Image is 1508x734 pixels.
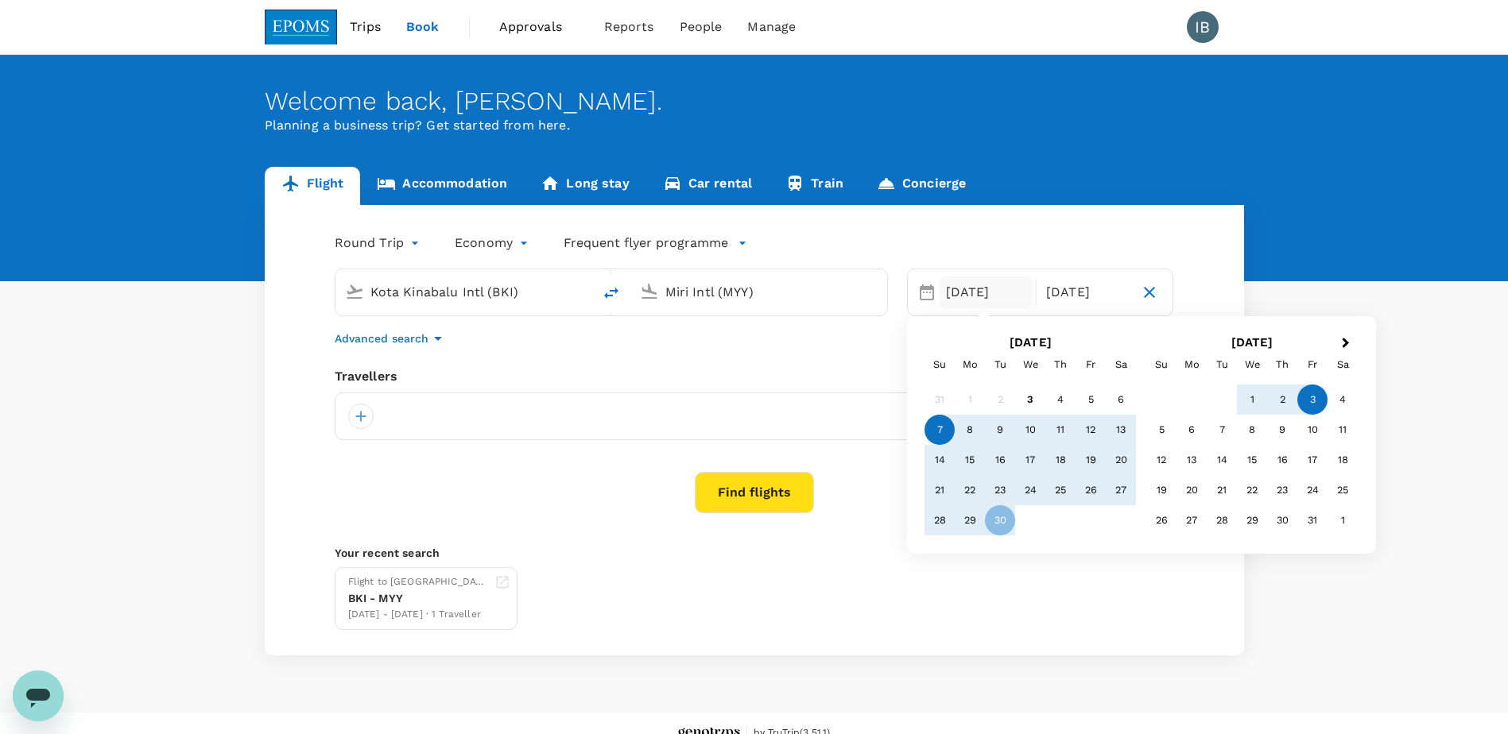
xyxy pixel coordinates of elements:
span: People [680,17,723,37]
h2: [DATE] [920,335,1142,350]
div: Choose Wednesday, October 22nd, 2025 [1237,475,1267,505]
button: Open [581,290,584,293]
div: Choose Monday, September 15th, 2025 [955,445,985,475]
div: Choose Wednesday, October 8th, 2025 [1237,415,1267,445]
p: Advanced search [335,330,428,346]
div: Wednesday [1237,350,1267,380]
div: Wednesday [1015,350,1045,380]
button: Frequent flyer programme [564,234,747,253]
div: Economy [455,230,532,256]
span: Reports [604,17,654,37]
div: Choose Tuesday, October 14th, 2025 [1207,445,1237,475]
div: Choose Saturday, October 11th, 2025 [1328,415,1358,445]
div: Choose Friday, September 5th, 2025 [1076,384,1106,415]
a: Car rental [646,167,770,205]
div: BKI - MYY [348,590,488,607]
div: Choose Monday, October 27th, 2025 [1177,505,1207,535]
div: Choose Thursday, October 2nd, 2025 [1267,384,1297,415]
button: Open [876,290,879,293]
button: Next Month [1335,331,1360,357]
div: Choose Friday, September 12th, 2025 [1076,415,1106,445]
div: Sunday [1146,350,1177,380]
div: Choose Friday, October 3rd, 2025 [1297,384,1328,415]
button: Find flights [695,472,814,513]
input: Depart from [370,280,559,304]
div: Monday [955,350,985,380]
div: Friday [1297,350,1328,380]
div: Choose Wednesday, September 10th, 2025 [1015,415,1045,445]
h2: [DATE] [1142,335,1363,350]
div: Not available Sunday, August 31st, 2025 [925,384,955,415]
div: Choose Saturday, October 25th, 2025 [1328,475,1358,505]
div: Choose Tuesday, September 9th, 2025 [985,415,1015,445]
div: Choose Friday, October 24th, 2025 [1297,475,1328,505]
div: Saturday [1106,350,1136,380]
a: Concierge [860,167,983,205]
div: Choose Saturday, October 4th, 2025 [1328,384,1358,415]
p: Planning a business trip? Get started from here. [265,116,1244,135]
div: Month September, 2025 [925,384,1136,535]
div: Welcome back , [PERSON_NAME] . [265,87,1244,116]
div: Choose Thursday, October 23rd, 2025 [1267,475,1297,505]
div: Choose Sunday, October 12th, 2025 [1146,445,1177,475]
div: Choose Wednesday, October 29th, 2025 [1237,505,1267,535]
div: Choose Monday, October 20th, 2025 [1177,475,1207,505]
div: Choose Saturday, November 1st, 2025 [1328,505,1358,535]
div: Choose Thursday, October 9th, 2025 [1267,415,1297,445]
div: Monday [1177,350,1207,380]
div: Choose Wednesday, September 3rd, 2025 [1015,384,1045,415]
div: Choose Tuesday, October 28th, 2025 [1207,505,1237,535]
div: Choose Tuesday, October 7th, 2025 [1207,415,1237,445]
div: Choose Tuesday, September 16th, 2025 [985,445,1015,475]
div: Choose Friday, September 26th, 2025 [1076,475,1106,505]
a: Long stay [524,167,645,205]
div: Round Trip [335,230,424,256]
div: Choose Saturday, September 20th, 2025 [1106,445,1136,475]
div: Choose Monday, October 13th, 2025 [1177,445,1207,475]
p: Frequent flyer programme [564,234,728,253]
div: Choose Tuesday, September 23rd, 2025 [985,475,1015,505]
div: [DATE] - [DATE] · 1 Traveller [348,607,488,623]
div: Choose Wednesday, October 1st, 2025 [1237,384,1267,415]
div: Choose Saturday, October 18th, 2025 [1328,445,1358,475]
div: Choose Tuesday, October 21st, 2025 [1207,475,1237,505]
div: [DATE] [1040,276,1133,308]
div: Choose Thursday, September 18th, 2025 [1045,445,1076,475]
div: Sunday [925,350,955,380]
div: Choose Sunday, September 7th, 2025 [925,415,955,445]
div: Tuesday [985,350,1015,380]
div: Choose Sunday, September 28th, 2025 [925,505,955,535]
span: Book [406,17,440,37]
div: Flight to [GEOGRAPHIC_DATA] [348,574,488,590]
div: Choose Friday, September 19th, 2025 [1076,445,1106,475]
div: Choose Saturday, September 13th, 2025 [1106,415,1136,445]
button: Advanced search [335,329,448,348]
div: Not available Monday, September 1st, 2025 [955,384,985,415]
div: Choose Friday, October 31st, 2025 [1297,505,1328,535]
a: Train [769,167,860,205]
div: Choose Sunday, October 26th, 2025 [1146,505,1177,535]
div: Choose Thursday, September 11th, 2025 [1045,415,1076,445]
div: Friday [1076,350,1106,380]
iframe: Button to launch messaging window [13,670,64,721]
div: Choose Monday, September 8th, 2025 [955,415,985,445]
div: Thursday [1267,350,1297,380]
div: Choose Sunday, September 21st, 2025 [925,475,955,505]
div: Choose Sunday, October 19th, 2025 [1146,475,1177,505]
div: Choose Thursday, September 25th, 2025 [1045,475,1076,505]
button: delete [592,274,630,312]
span: Approvals [499,17,579,37]
a: Accommodation [360,167,524,205]
div: Choose Friday, October 10th, 2025 [1297,415,1328,445]
div: Choose Monday, September 29th, 2025 [955,505,985,535]
div: Choose Friday, October 17th, 2025 [1297,445,1328,475]
span: Trips [350,17,381,37]
div: Saturday [1328,350,1358,380]
div: [DATE] [940,276,1033,308]
div: Choose Saturday, September 27th, 2025 [1106,475,1136,505]
div: Choose Saturday, September 6th, 2025 [1106,384,1136,415]
a: Flight [265,167,361,205]
div: Choose Thursday, October 30th, 2025 [1267,505,1297,535]
span: Manage [747,17,796,37]
input: Going to [665,280,854,304]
